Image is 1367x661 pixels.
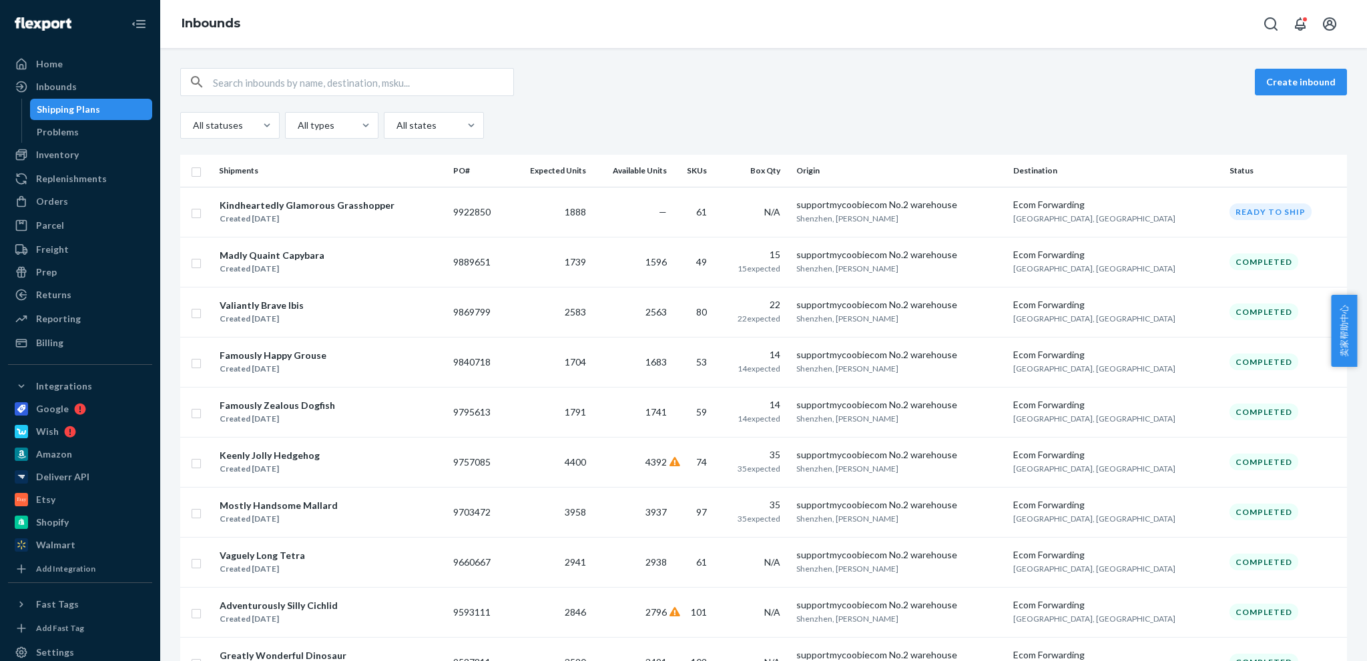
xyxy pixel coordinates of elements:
[1013,514,1175,524] span: [GEOGRAPHIC_DATA], [GEOGRAPHIC_DATA]
[448,387,508,437] td: 9795613
[8,215,152,236] a: Parcel
[36,265,57,279] div: Prep
[796,213,898,223] span: Shenzhen, [PERSON_NAME]
[220,612,338,626] div: Created [DATE]
[796,263,898,273] span: Shenzhen, [PERSON_NAME]
[448,155,508,187] th: PO#
[565,606,586,618] span: 2846
[1013,398,1219,412] div: Ecom Forwarding
[1224,155,1347,187] th: Status
[1013,464,1175,474] span: [GEOGRAPHIC_DATA], [GEOGRAPHIC_DATA]
[723,498,780,512] div: 35
[696,556,707,568] span: 61
[8,620,152,636] a: Add Fast Tag
[1013,263,1175,273] span: [GEOGRAPHIC_DATA], [GEOGRAPHIC_DATA]
[36,288,71,301] div: Returns
[1013,498,1219,512] div: Ecom Forwarding
[1013,298,1219,311] div: Ecom Forwarding
[220,549,305,562] div: Vaguely Long Tetra
[696,256,707,267] span: 49
[36,470,89,484] div: Deliverr API
[659,206,667,217] span: —
[738,514,780,524] span: 35 expected
[37,125,79,139] div: Problems
[696,206,707,217] span: 61
[448,337,508,387] td: 9840718
[645,356,667,368] span: 1683
[565,456,586,468] span: 4400
[796,498,1002,512] div: supportmycoobiecom No.2 warehouse
[15,17,71,31] img: Flexport logo
[8,534,152,556] a: Walmart
[723,448,780,462] div: 35
[738,464,780,474] span: 35 expected
[182,16,240,31] a: Inbounds
[220,499,338,512] div: Mostly Handsome Mallard
[20,323,170,338] span: 为受损产品或丢失货物提交索赔
[1258,11,1284,37] button: Open Search Box
[696,356,707,368] span: 53
[36,195,68,208] div: Orders
[738,414,780,424] span: 14 expected
[30,99,153,120] a: Shipping Plans
[796,398,1002,412] div: supportmycoobiecom No.2 warehouse
[645,456,667,468] span: 4392
[36,380,92,393] div: Integrations
[220,399,335,412] div: Famously Zealous Dogfish
[796,614,898,624] span: Shenzhen, [PERSON_NAME]
[8,284,152,305] a: Returns
[36,493,55,506] div: Etsy
[738,313,780,323] span: 22 expected
[1229,354,1298,370] div: Completed
[8,168,152,189] a: Replenishments
[1013,614,1175,624] span: [GEOGRAPHIC_DATA], [GEOGRAPHIC_DATA]
[220,199,394,212] div: Kindheartedly Glamorous Grasshopper
[796,313,898,323] span: Shenzhen, [PERSON_NAME]
[8,466,152,488] a: Deliverr API
[125,11,152,37] button: Close Navigation
[1229,454,1298,470] div: Completed
[192,119,193,132] input: All statuses
[36,425,59,438] div: Wish
[20,66,300,85] p: 订单丢失？订单没有物流更新？送达的产品受损？
[1013,198,1219,211] div: Ecom Forwarding
[20,399,300,523] img: 2.png
[448,237,508,287] td: 9889651
[565,306,586,317] span: 2583
[36,538,75,552] div: Walmart
[36,243,69,256] div: Freight
[8,398,152,420] a: Google
[565,356,586,368] span: 1704
[1013,564,1175,574] span: [GEOGRAPHIC_DATA], [GEOGRAPHIC_DATA]
[1255,69,1347,95] button: Create inbound
[36,219,64,232] div: Parcel
[220,262,324,275] div: Created [DATE]
[214,155,448,187] th: Shipments
[1013,248,1219,261] div: Ecom Forwarding
[20,183,300,295] img: 1.png
[220,512,338,526] div: Created [DATE]
[796,464,898,474] span: Shenzhen, [PERSON_NAME]
[20,629,63,644] a: 以下索赔
[796,514,898,524] span: Shenzhen, [PERSON_NAME]
[565,556,586,568] span: 2941
[213,69,513,95] input: Search inbounds by name, destination, msku...
[645,406,667,418] span: 1741
[36,402,69,416] div: Google
[1013,598,1219,612] div: Ecom Forwarding
[508,155,591,187] th: Expected Units
[8,444,152,465] a: Amazon
[796,198,1002,211] div: supportmycoobiecom No.2 warehouse
[1013,414,1175,424] span: [GEOGRAPHIC_DATA], [GEOGRAPHIC_DATA]
[36,172,107,185] div: Replenishments
[36,148,79,161] div: Inventory
[448,587,508,637] td: 9593111
[8,261,152,283] a: Prep
[645,506,667,518] span: 3937
[796,298,1002,311] div: supportmycoobiecom No.2 warehouse
[36,622,84,634] div: Add Fast Tag
[1013,313,1175,323] span: [GEOGRAPHIC_DATA], [GEOGRAPHIC_DATA]
[696,456,707,468] span: 74
[36,312,81,325] div: Reporting
[448,287,508,337] td: 9869799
